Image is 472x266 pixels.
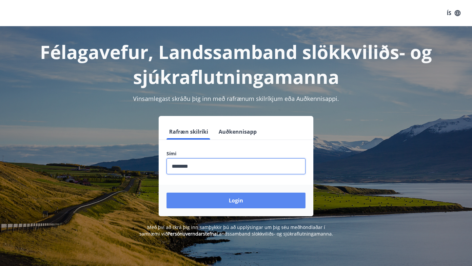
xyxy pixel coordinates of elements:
button: ÍS [443,7,464,19]
button: Auðkennisapp [216,124,259,140]
span: Vinsamlegast skráðu þig inn með rafrænum skilríkjum eða Auðkennisappi. [133,95,339,103]
span: Með því að skrá þig inn samþykkir þú að upplýsingar um þig séu meðhöndlaðar í samræmi við Landssa... [139,224,333,237]
button: Login [167,193,305,208]
a: Persónuverndarstefna [167,231,217,237]
button: Rafræn skilríki [167,124,211,140]
h1: Félagavefur, Landssamband slökkviliðs- og sjúkraflutningamanna [8,39,464,89]
label: Sími [167,150,305,157]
